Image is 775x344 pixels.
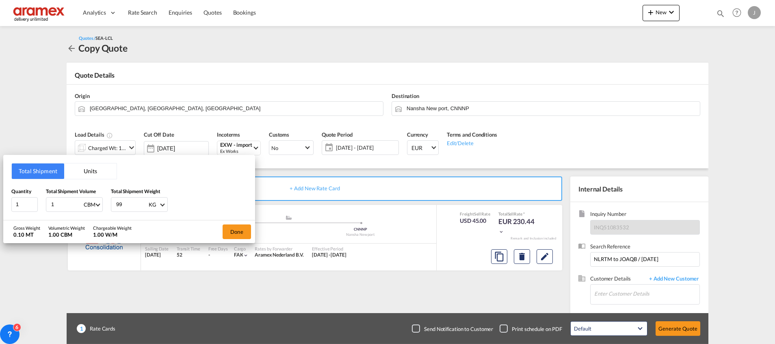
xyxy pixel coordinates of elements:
[111,188,160,194] span: Total Shipment Weight
[11,188,31,194] span: Quantity
[223,224,251,239] button: Done
[13,231,40,238] div: 0.10 MT
[93,231,132,238] div: 1.00 W/M
[115,198,148,211] input: Enter weight
[48,225,85,231] div: Volumetric Weight
[46,188,96,194] span: Total Shipment Volume
[93,225,132,231] div: Chargeable Weight
[50,198,83,211] input: Enter volume
[149,201,156,208] div: KG
[12,163,64,179] button: Total Shipment
[48,231,85,238] div: 1.00 CBM
[64,163,117,179] button: Units
[84,201,95,208] div: CBM
[13,225,40,231] div: Gross Weight
[11,197,38,212] input: Qty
